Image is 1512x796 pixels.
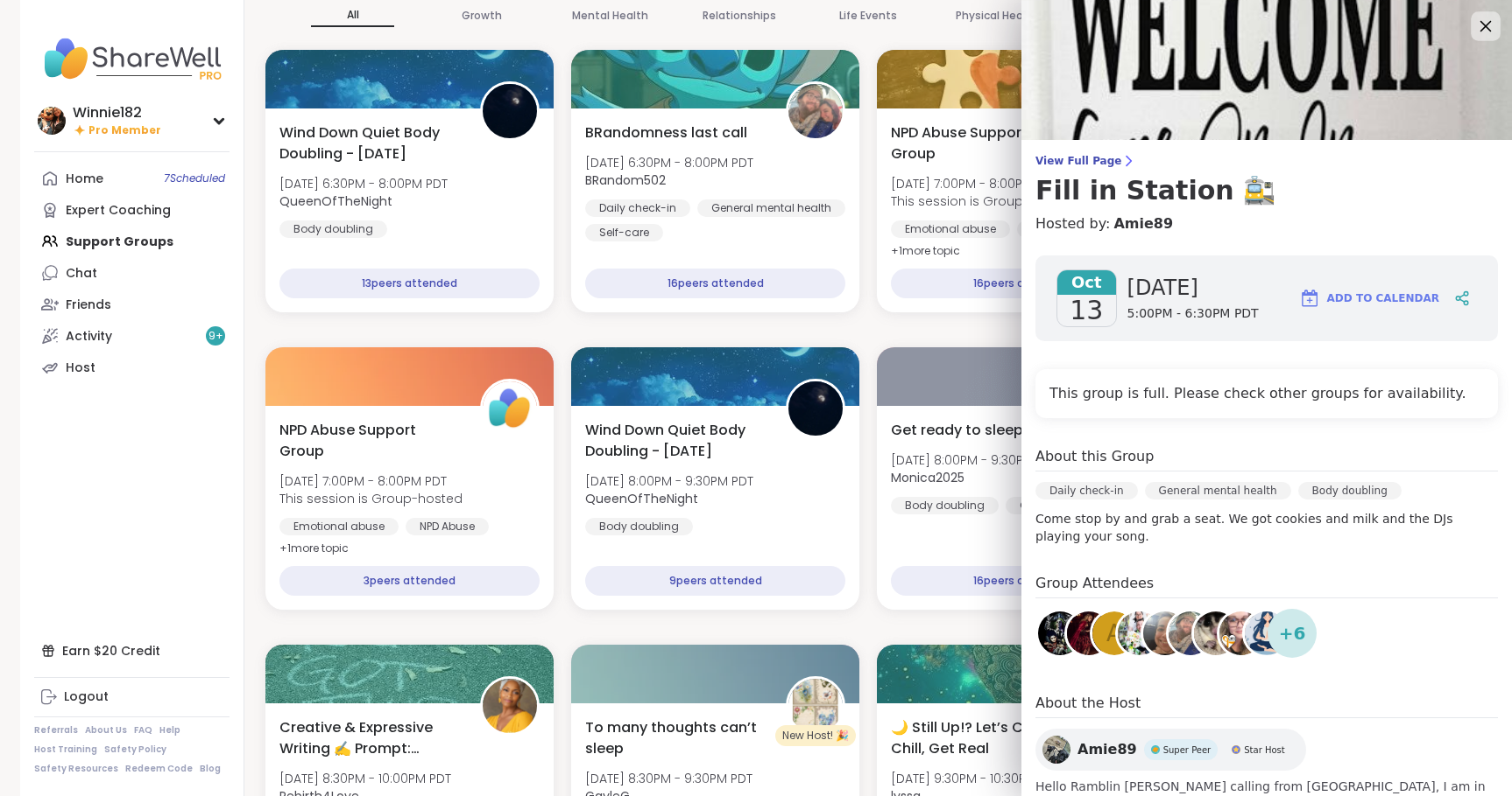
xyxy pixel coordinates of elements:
span: [DATE] 7:00PM - 8:00PM PDT [279,472,463,490]
p: Life Events [839,5,897,26]
span: Star Host [1244,744,1284,757]
span: [DATE] 6:30PM - 8:00PM PDT [279,175,448,192]
span: NPD Abuse Support Group [279,420,461,462]
span: Amie89 [1077,739,1137,760]
a: Amie89Amie89Super PeerSuper PeerStar HostStar Host [1035,729,1306,771]
a: Host Training [34,744,97,756]
a: bt7lmt [1217,609,1266,658]
img: ShareWell Logomark [1299,288,1320,309]
img: Monica2025 [1143,611,1187,655]
span: Add to Calendar [1327,290,1439,306]
p: Come stop by and grab a seat. We got cookies and milk and the DJs playing your song. [1035,510,1498,545]
span: 9 + [208,329,223,344]
a: Help [159,724,180,737]
div: Friends [66,297,111,314]
a: Safety Policy [104,744,166,756]
a: mrsperozek43 [1035,609,1085,658]
span: Wind Down Quiet Body Doubling - [DATE] [585,420,767,462]
div: Self-care [585,224,663,241]
a: Redeem Code [125,763,193,775]
div: NPD Abuse [406,518,489,535]
span: To many thoughts can’t sleep [585,717,767,759]
div: Daily check-in [585,199,690,217]
div: Emotional abuse [891,220,1010,238]
img: Winnie182 [38,107,66,135]
div: 13 peers attended [279,269,540,298]
p: Mental Health [572,5,648,26]
h4: Group Attendees [1035,573,1498,598]
div: Body doubling [1298,482,1402,499]
img: bt7lmt [1219,611,1263,655]
a: Amie89 [1113,213,1173,234]
a: View Full PageFill in Station 🚉 [1035,154,1498,206]
p: Physical Health [956,5,1038,26]
span: Super Peer [1163,744,1212,757]
span: Wind Down Quiet Body Doubling - [DATE] [279,122,461,164]
b: QueenOfTheNight [279,192,392,210]
span: BRandomness last call [585,122,747,143]
div: Earn $20 Credit [34,635,230,667]
div: 16 peers attended [891,566,1151,596]
div: Body doubling [891,497,999,514]
span: [DATE] 7:00PM - 8:00PM PDT [891,175,1074,192]
div: General mental health [1145,482,1291,499]
h4: This group is full. Please check other groups for availability. [1049,383,1484,404]
span: [DATE] 8:00PM - 9:30PM PDT [585,472,753,490]
div: Daily check-in [1035,482,1138,499]
h4: About the Host [1035,693,1498,718]
b: BRandom502 [585,171,666,189]
div: Body doubling [585,518,693,535]
h4: Hosted by: [1035,213,1498,234]
div: 3 peers attended [279,566,540,596]
img: lyssa [1067,611,1111,655]
span: 5:00PM - 6:30PM PDT [1127,305,1259,323]
div: Home [66,171,103,188]
a: Monica2025 [1141,609,1190,658]
span: A [1106,617,1122,651]
img: PinkOnyx [1194,611,1238,655]
span: [DATE] 9:30PM - 10:30PM PDT [891,770,1062,787]
b: QueenOfTheNight [585,490,698,507]
div: Expert Coaching [66,202,171,220]
img: Star Host [1232,745,1240,754]
img: Jayde444 [1245,611,1289,655]
div: Logout [64,688,109,706]
a: A [1090,609,1139,658]
div: NPD Abuse [1017,220,1100,238]
div: 16 peers attended [891,269,1151,298]
div: Emotional abuse [279,518,399,535]
span: Pro Member [88,123,161,138]
div: General mental health [697,199,845,217]
p: Growth [462,5,502,26]
h4: About this Group [1035,446,1154,467]
span: This session is Group-hosted [279,490,463,507]
img: ShareWell [483,381,537,436]
span: This session is Group-hosted [891,192,1074,210]
div: Winnie182 [73,103,161,122]
div: Host [66,360,95,377]
a: Blog [200,763,221,775]
span: Creative & Expressive Writing ✍️ Prompt: Triggers [279,717,461,759]
a: Host [34,352,230,383]
span: [DATE] 8:30PM - 9:30PM PDT [585,770,752,787]
a: Expert Coaching [34,194,230,226]
a: Friends [34,289,230,320]
img: QueenOfTheNight [483,84,537,138]
img: ShareWell Nav Logo [34,28,230,89]
span: [DATE] 6:30PM - 8:00PM PDT [585,154,753,171]
span: Get ready to sleep! [891,420,1028,441]
h3: Fill in Station 🚉 [1035,175,1498,206]
span: 🌙 Still Up!? Let’s Chat, Chill, Get Real [891,717,1072,759]
span: + 6 [1279,620,1306,646]
a: Jayde444 [1242,609,1291,658]
img: mrsperozek43 [1038,611,1082,655]
a: About Us [85,724,127,737]
div: Body doubling [279,220,387,238]
a: FAQ [134,724,152,737]
a: lyssa [1064,609,1113,658]
img: GayleG [788,679,843,733]
span: View Full Page [1035,154,1498,168]
img: Super Peer [1151,745,1160,754]
span: NPD Abuse Support Group [891,122,1072,164]
img: BRandom502 [1169,611,1212,655]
